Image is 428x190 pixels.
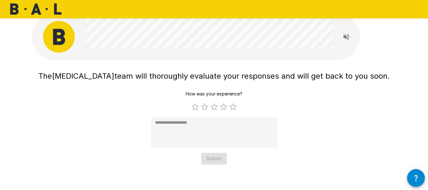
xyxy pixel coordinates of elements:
span: team will thoroughly evaluate your responses and will get back to you soon. [114,71,390,81]
button: Read questions aloud [340,30,353,43]
p: How was your experience? [186,91,242,97]
span: [MEDICAL_DATA] [52,71,114,81]
img: bal_avatar.png [43,21,75,53]
span: The [38,71,52,81]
